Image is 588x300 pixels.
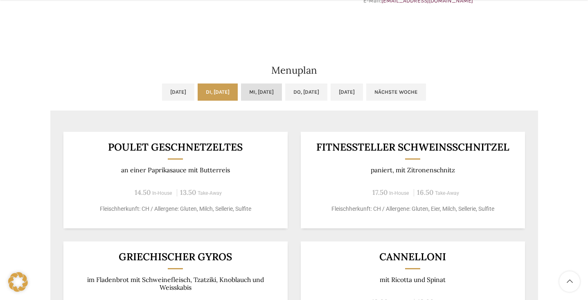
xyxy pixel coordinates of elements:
p: mit Ricotta und Spinat [311,276,515,284]
p: paniert, mit Zitronenschnitz [311,166,515,174]
p: Fleischherkunft: CH / Allergene: Gluten, Eier, Milch, Sellerie, Sulfite [311,205,515,213]
p: im Fladenbrot mit Schweinefleisch, Tzatziki, Knoblauch und Weisskabis [73,276,277,292]
a: Di, [DATE] [198,83,238,101]
p: Fleischherkunft: CH / Allergene: Gluten, Milch, Sellerie, Sulfite [73,205,277,213]
a: [DATE] [162,83,194,101]
span: In-House [389,190,409,196]
a: Scroll to top button [559,271,580,292]
h3: Griechischer Gyros [73,252,277,262]
h3: Cannelloni [311,252,515,262]
span: Take-Away [198,190,222,196]
a: Do, [DATE] [285,83,327,101]
span: 13.50 [180,188,196,197]
span: In-House [152,190,172,196]
a: Mi, [DATE] [241,83,282,101]
span: 17.50 [372,188,387,197]
a: [DATE] [331,83,363,101]
p: an einer Paprikasauce mit Butterreis [73,166,277,174]
h2: Menuplan [50,65,538,75]
span: 16.50 [417,188,433,197]
span: 14.50 [135,188,151,197]
span: Take-Away [435,190,459,196]
h3: Fitnessteller Schweinsschnitzel [311,142,515,152]
a: Nächste Woche [366,83,426,101]
h3: POULET GESCHNETZELTES [73,142,277,152]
